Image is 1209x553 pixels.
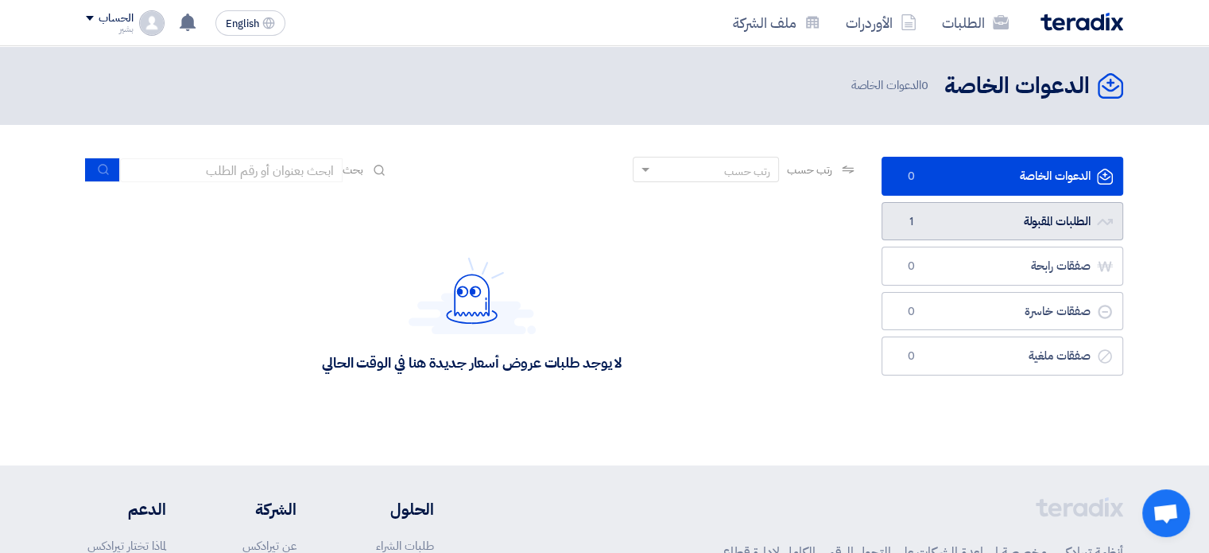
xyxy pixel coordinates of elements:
img: Teradix logo [1040,13,1123,31]
a: الطلبات [929,4,1021,41]
span: 0 [901,169,920,185]
span: English [226,18,259,29]
h2: الدعوات الخاصة [944,71,1090,102]
a: صفقات خاسرة0 [882,292,1123,331]
span: 0 [901,304,920,320]
li: الشركة [214,497,296,521]
div: بشير [86,25,133,33]
img: profile_test.png [139,10,165,36]
a: الدعوات الخاصة0 [882,157,1123,196]
input: ابحث بعنوان أو رقم الطلب [120,158,343,182]
span: 0 [921,76,928,94]
a: الأوردرات [833,4,929,41]
div: رتب حسب [724,163,770,180]
button: English [215,10,285,36]
div: الحساب [99,12,133,25]
li: الحلول [344,497,434,521]
span: 0 [901,259,920,275]
span: رتب حسب [787,162,832,178]
a: ملف الشركة [720,4,833,41]
a: Open chat [1142,489,1190,537]
a: صفقات رابحة0 [882,247,1123,286]
a: الطلبات المقبولة1 [882,202,1123,241]
span: الدعوات الخاصة [851,76,932,95]
span: 0 [901,349,920,364]
div: لا يوجد طلبات عروض أسعار جديدة هنا في الوقت الحالي [322,353,622,372]
span: بحث [343,162,363,178]
img: Hello [409,257,536,334]
li: الدعم [86,497,166,521]
span: 1 [901,214,920,230]
a: صفقات ملغية0 [882,337,1123,376]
